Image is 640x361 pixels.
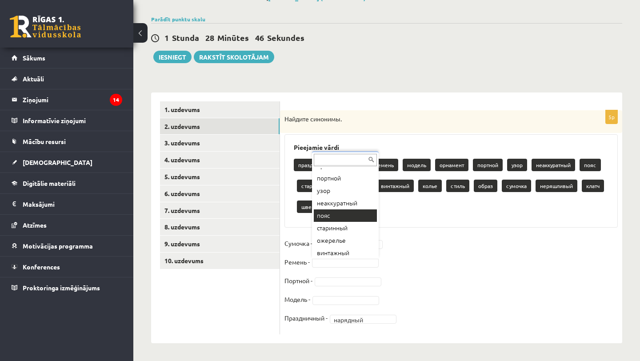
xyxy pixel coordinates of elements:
div: узор [314,185,377,197]
div: старинный [314,222,377,234]
div: ожерелье [314,234,377,247]
div: винтажный [314,247,377,259]
div: портной [314,172,377,185]
div: неаккуратный [314,197,377,209]
div: пояс [314,209,377,222]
